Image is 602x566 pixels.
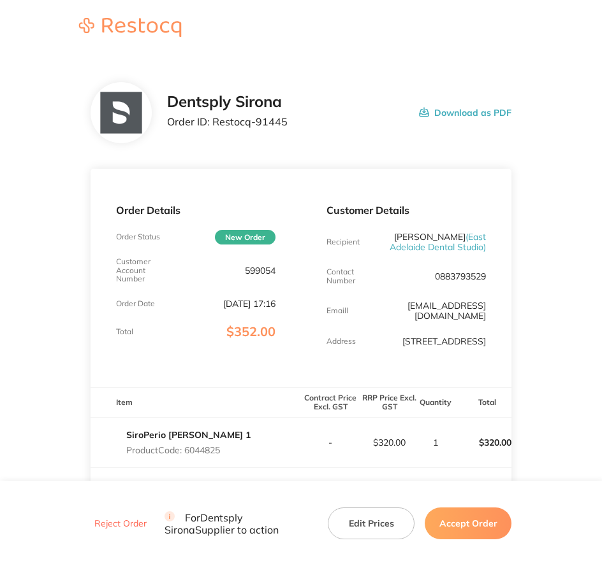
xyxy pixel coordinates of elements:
button: Edit Prices [328,507,415,539]
p: 1 [420,437,452,448]
a: Restocq logo [66,18,194,39]
th: RRP Price Excl. GST [360,387,420,417]
td: Message: - [91,467,301,506]
p: $320.00 [453,427,511,458]
th: Total [453,387,512,417]
p: For Dentsply Sirona Supplier to action [165,511,313,535]
p: $320.00 [361,437,419,448]
th: Quantity [419,387,453,417]
th: Item [91,387,301,417]
p: Order Status [116,232,160,241]
a: [EMAIL_ADDRESS][DOMAIN_NAME] [407,300,486,322]
button: Download as PDF [419,93,511,132]
p: 0883793529 [435,271,486,281]
span: New Order [215,230,275,244]
img: Restocq logo [66,18,194,37]
a: SiroPerio [PERSON_NAME] 1 [126,429,251,441]
p: Address [327,337,356,346]
span: $352.00 [226,323,275,339]
p: Customer Details [327,204,486,216]
p: 599054 [245,265,275,276]
p: Contact Number [327,267,379,285]
p: Order ID: Restocq- 91445 [167,116,288,127]
p: Recipient [327,237,360,246]
p: Total [116,327,133,336]
p: [PERSON_NAME] [379,232,486,252]
span: ( East Adelaide Dental Studio ) [390,231,486,253]
p: Product Code: 6044825 [126,445,251,455]
p: [STREET_ADDRESS] [402,336,486,346]
th: Contract Price Excl. GST [301,387,360,417]
button: Accept Order [425,507,511,539]
p: - [302,437,360,448]
p: Customer Account Number [116,257,169,283]
p: Emaill [327,306,348,315]
button: Reject Order [91,518,150,530]
p: [DATE] 17:16 [223,299,275,309]
h2: Dentsply Sirona [167,93,288,111]
p: Order Details [116,204,275,216]
img: NTllNzd2NQ [100,92,142,134]
p: Order Date [116,299,155,308]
